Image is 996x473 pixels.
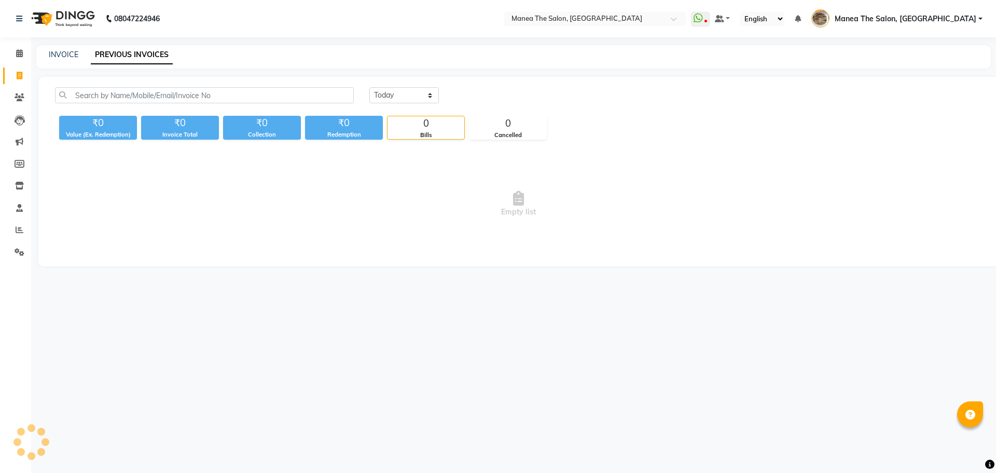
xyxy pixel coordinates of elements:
div: ₹0 [59,116,137,130]
div: 0 [469,116,546,131]
a: PREVIOUS INVOICES [91,46,173,64]
div: 0 [388,116,464,131]
div: ₹0 [305,116,383,130]
div: ₹0 [223,116,301,130]
div: Collection [223,130,301,139]
div: Value (Ex. Redemption) [59,130,137,139]
div: Cancelled [469,131,546,140]
div: Bills [388,131,464,140]
img: Manea The Salon, Kanuru [811,9,829,28]
a: INVOICE [49,50,78,59]
input: Search by Name/Mobile/Email/Invoice No [55,87,354,103]
span: Empty list [55,152,982,256]
div: Redemption [305,130,383,139]
iframe: chat widget [952,431,986,463]
div: Invoice Total [141,130,219,139]
b: 08047224946 [114,4,160,33]
div: ₹0 [141,116,219,130]
span: Manea The Salon, [GEOGRAPHIC_DATA] [835,13,976,24]
img: logo [26,4,98,33]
